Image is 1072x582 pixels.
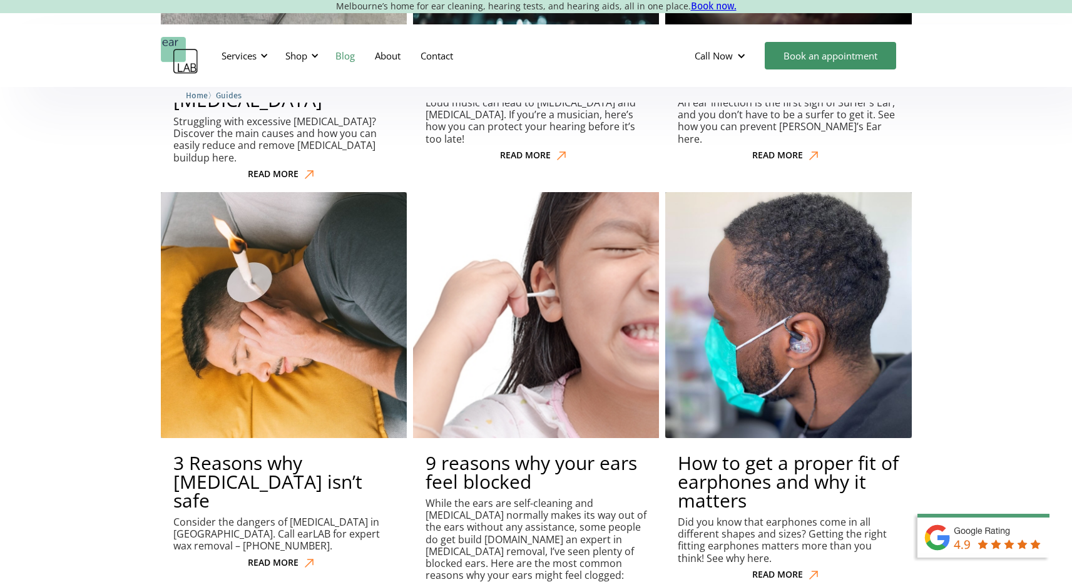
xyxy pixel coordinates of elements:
[186,89,216,102] li: 〉
[325,38,365,74] a: Blog
[173,116,394,164] p: Struggling with excessive [MEDICAL_DATA]? Discover the main causes and how you can easily reduce ...
[665,192,911,438] img: How to get a proper fit of earphones and why it matters
[401,180,671,450] img: 9 reasons why your ears feel blocked
[216,89,242,101] a: Guides
[161,192,407,574] a: 3 Reasons why ear candling isn’t safe3 Reasons why [MEDICAL_DATA] isn’t safeConsider the dangers ...
[695,49,733,62] div: Call Now
[685,37,758,74] div: Call Now
[752,569,803,580] div: READ MORE
[365,38,411,74] a: About
[678,97,899,145] p: An ear infection is the first sign of Surfer’s Ear, and you don’t have to be a surfer to get it. ...
[173,516,394,553] p: Consider the dangers of [MEDICAL_DATA] in [GEOGRAPHIC_DATA]. Call earLAB for expert wax removal –...
[678,516,899,564] p: Did you know that earphones come in all different shapes and sizes? Getting the right fitting ear...
[426,498,646,581] p: While the ears are self-cleaning and [MEDICAL_DATA] normally makes its way out of the ears withou...
[500,150,551,161] div: READ MORE
[216,91,242,100] span: Guides
[186,91,208,100] span: Home
[161,192,407,438] img: 3 Reasons why ear candling isn’t safe
[161,37,198,74] a: home
[426,454,646,491] h2: 9 reasons why your ears feel blocked
[248,169,299,180] div: READ MORE
[214,37,272,74] div: Services
[278,37,322,74] div: Shop
[173,53,394,110] h2: The most common causes of excessive [MEDICAL_DATA]
[426,97,646,145] p: Loud music can lead to [MEDICAL_DATA] and [MEDICAL_DATA]. If you’re a musician, here’s how you ca...
[678,454,899,510] h2: How to get a proper fit of earphones and why it matters
[222,49,257,62] div: Services
[752,150,803,161] div: READ MORE
[186,89,208,101] a: Home
[285,49,307,62] div: Shop
[765,42,896,69] a: Book an appointment
[411,38,463,74] a: Contact
[248,558,299,568] div: READ MORE
[173,454,394,510] h2: 3 Reasons why [MEDICAL_DATA] isn’t safe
